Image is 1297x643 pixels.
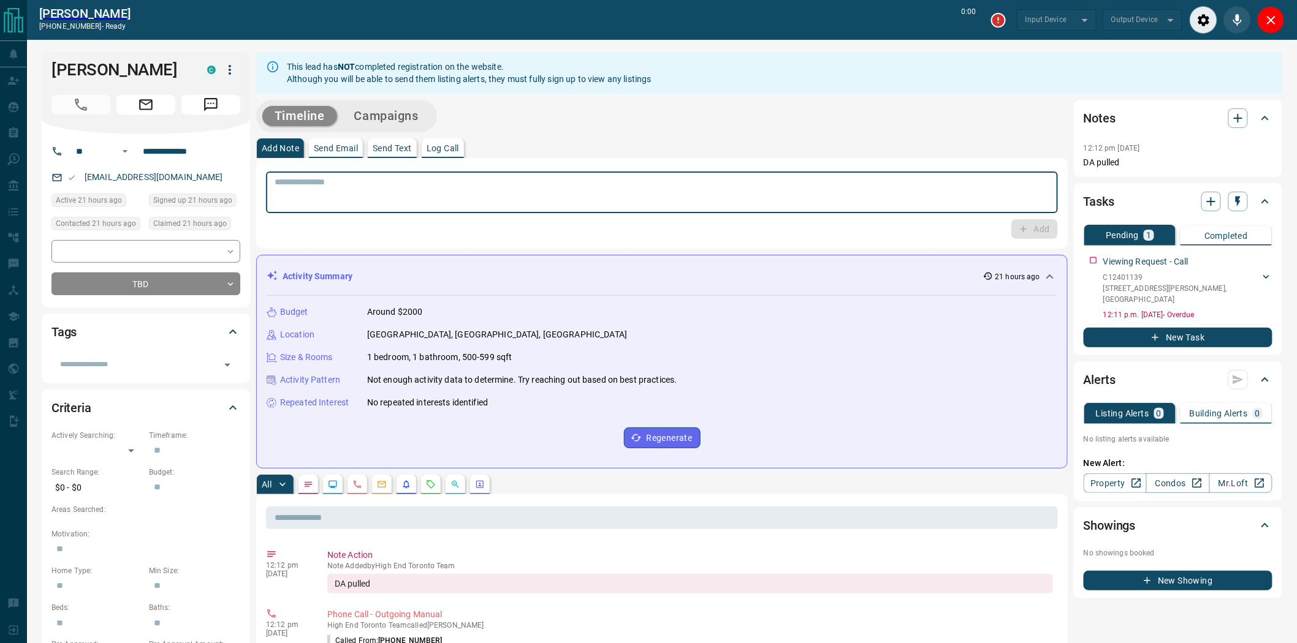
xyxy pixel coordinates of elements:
[1084,571,1272,590] button: New Showing
[451,479,460,489] svg: Opportunities
[153,194,232,206] span: Signed up 21 hours ago
[327,574,1053,593] div: DA pulled
[266,620,309,629] p: 12:12 pm
[51,565,143,576] p: Home Type:
[1157,409,1162,418] p: 0
[1084,187,1272,216] div: Tasks
[85,172,223,182] a: [EMAIL_ADDRESS][DOMAIN_NAME]
[287,56,652,90] div: This lead has completed registration on the website. Although you will be able to send them listi...
[207,66,216,74] div: condos.ca
[475,479,485,489] svg: Agent Actions
[303,479,313,489] svg: Notes
[149,565,240,576] p: Min Size:
[1257,6,1285,34] div: Close
[280,396,349,409] p: Repeated Interest
[1146,231,1151,239] p: 1
[328,479,338,489] svg: Lead Browsing Activity
[1084,103,1272,133] div: Notes
[51,467,143,478] p: Search Range:
[262,480,272,489] p: All
[1103,269,1272,307] div: C12401139[STREET_ADDRESS][PERSON_NAME],[GEOGRAPHIC_DATA]
[1084,365,1272,394] div: Alerts
[149,194,240,211] div: Sat Sep 13 2025
[1084,511,1272,540] div: Showings
[149,217,240,234] div: Sat Sep 13 2025
[51,217,143,234] div: Sat Sep 13 2025
[56,217,136,230] span: Contacted 21 hours ago
[266,629,309,637] p: [DATE]
[1084,328,1272,347] button: New Task
[1204,231,1248,240] p: Completed
[266,570,309,578] p: [DATE]
[1084,457,1272,470] p: New Alert:
[1084,156,1272,169] p: DA pulled
[105,22,126,31] span: ready
[367,328,627,341] p: [GEOGRAPHIC_DATA], [GEOGRAPHIC_DATA], [GEOGRAPHIC_DATA]
[51,430,143,441] p: Actively Searching:
[401,479,411,489] svg: Listing Alerts
[116,95,175,115] span: Email
[1084,473,1147,493] a: Property
[995,271,1040,282] p: 21 hours ago
[51,504,240,515] p: Areas Searched:
[426,479,436,489] svg: Requests
[267,265,1057,288] div: Activity Summary21 hours ago
[327,562,1053,570] p: Note Added by High End Toronto Team
[51,528,240,540] p: Motivation:
[51,322,77,342] h2: Tags
[149,467,240,478] p: Budget:
[39,21,131,32] p: [PHONE_NUMBER] -
[39,6,131,21] h2: [PERSON_NAME]
[1190,6,1217,34] div: Audio Settings
[367,351,512,364] p: 1 bedroom, 1 bathroom, 500-599 sqft
[1103,255,1189,268] p: Viewing Request - Call
[367,396,488,409] p: No repeated interests identified
[51,317,240,347] div: Tags
[1103,283,1260,305] p: [STREET_ADDRESS][PERSON_NAME] , [GEOGRAPHIC_DATA]
[67,173,76,182] svg: Email Valid
[373,144,412,152] p: Send Text
[1223,6,1251,34] div: Mute
[1209,473,1272,493] a: Mr.Loft
[51,194,143,211] div: Sat Sep 13 2025
[314,144,358,152] p: Send Email
[280,306,308,318] p: Budget
[51,602,143,613] p: Beds:
[1255,409,1260,418] p: 0
[280,374,340,386] p: Activity Pattern
[262,144,299,152] p: Add Note
[342,106,431,126] button: Campaigns
[280,351,333,364] p: Size & Rooms
[219,356,236,374] button: Open
[962,6,976,34] p: 0:00
[51,398,91,418] h2: Criteria
[1146,473,1209,493] a: Condos
[56,194,122,206] span: Active 21 hours ago
[1103,309,1272,320] p: 12:11 p.m. [DATE] - Overdue
[1084,434,1272,445] p: No listing alerts available
[367,306,423,318] p: Around $2000
[1096,409,1149,418] p: Listing Alerts
[51,95,110,115] span: Call
[1084,547,1272,558] p: No showings booked
[262,106,337,126] button: Timeline
[327,621,1053,630] p: High End Toronto Team called [PERSON_NAME]
[283,270,352,283] p: Activity Summary
[149,602,240,613] p: Baths:
[327,608,1053,621] p: Phone Call - Outgoing Manual
[1084,108,1116,128] h2: Notes
[377,479,387,489] svg: Emails
[118,144,132,159] button: Open
[280,328,314,341] p: Location
[1190,409,1248,418] p: Building Alerts
[1084,192,1114,211] h2: Tasks
[1084,516,1136,535] h2: Showings
[624,427,701,448] button: Regenerate
[352,479,362,489] svg: Calls
[1084,370,1116,389] h2: Alerts
[338,62,355,72] strong: NOT
[1106,231,1139,239] p: Pending
[51,273,240,295] div: TBD
[367,374,677,386] p: Not enough activity data to determine. Try reaching out based on best practices.
[153,217,227,230] span: Claimed 21 hours ago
